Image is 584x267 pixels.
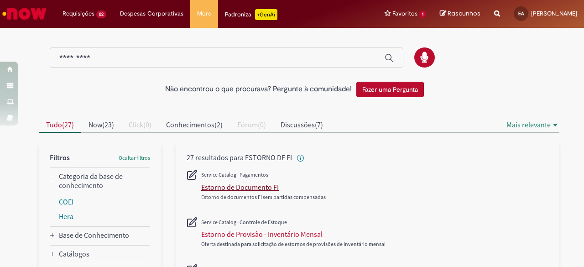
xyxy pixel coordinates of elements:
[255,9,277,20] p: +GenAi
[165,85,352,94] h2: Não encontrou o que procurava? Pergunte à comunidade!
[120,9,183,18] span: Despesas Corporativas
[96,10,106,18] span: 22
[440,10,480,18] a: Rascunhos
[197,9,211,18] span: More
[392,9,417,18] span: Favoritos
[419,10,426,18] span: 1
[531,10,577,17] span: [PERSON_NAME]
[518,10,524,16] span: EA
[225,9,277,20] div: Padroniza
[356,82,424,97] button: Fazer uma Pergunta
[63,9,94,18] span: Requisições
[1,5,48,23] img: ServiceNow
[448,9,480,18] span: Rascunhos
